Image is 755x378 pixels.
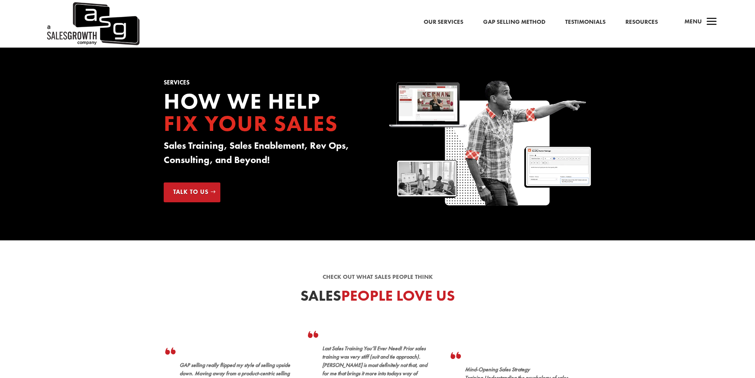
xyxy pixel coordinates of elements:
span: a [704,14,720,30]
a: Talk to Us [164,182,220,202]
a: Gap Selling Method [483,17,545,27]
h2: How we Help [164,90,366,138]
span: People Love Us [341,286,455,305]
h2: Sales [164,288,592,307]
a: Our Services [424,17,463,27]
h3: Sales Training, Sales Enablement, Rev Ops, Consulting, and Beyond! [164,138,366,171]
p: Check out what sales people think [164,272,592,282]
img: Sales Growth Keenan [389,80,591,208]
span: Fix your Sales [164,109,338,138]
span: Menu [684,17,702,25]
h1: Services [164,80,366,90]
a: Testimonials [565,17,606,27]
a: Resources [625,17,658,27]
